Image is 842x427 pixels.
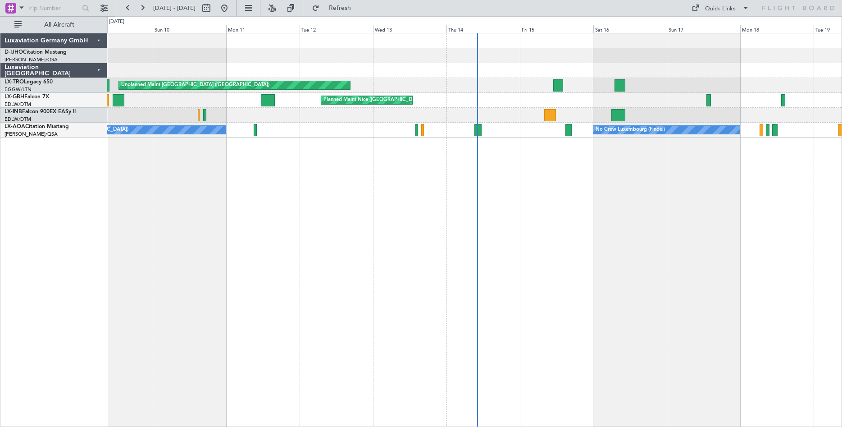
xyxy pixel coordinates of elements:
[5,56,58,63] a: [PERSON_NAME]/QSA
[740,25,814,33] div: Mon 18
[153,4,196,12] span: [DATE] - [DATE]
[5,79,24,85] span: LX-TRO
[5,124,25,129] span: LX-AOA
[596,123,665,137] div: No Crew Luxembourg (Findel)
[5,109,76,115] a: LX-INBFalcon 900EX EASy II
[5,109,22,115] span: LX-INB
[5,86,32,93] a: EGGW/LTN
[520,25,593,33] div: Fri 15
[153,25,226,33] div: Sun 10
[593,25,667,33] div: Sat 16
[5,94,24,100] span: LX-GBH
[321,5,359,11] span: Refresh
[5,116,31,123] a: EDLW/DTM
[121,78,269,92] div: Unplanned Maint [GEOGRAPHIC_DATA] ([GEOGRAPHIC_DATA])
[27,1,79,15] input: Trip Number
[79,25,153,33] div: Sat 9
[308,1,362,15] button: Refresh
[5,131,58,138] a: [PERSON_NAME]/QSA
[667,25,740,33] div: Sun 17
[5,50,23,55] span: D-IJHO
[226,25,300,33] div: Mon 11
[5,50,67,55] a: D-IJHOCitation Mustang
[446,25,520,33] div: Thu 14
[10,18,98,32] button: All Aircraft
[5,94,49,100] a: LX-GBHFalcon 7X
[687,1,754,15] button: Quick Links
[373,25,446,33] div: Wed 13
[5,124,69,129] a: LX-AOACitation Mustang
[5,101,31,108] a: EDLW/DTM
[23,22,95,28] span: All Aircraft
[323,93,424,107] div: Planned Maint Nice ([GEOGRAPHIC_DATA])
[705,5,736,14] div: Quick Links
[109,18,124,26] div: [DATE]
[5,79,53,85] a: LX-TROLegacy 650
[300,25,373,33] div: Tue 12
